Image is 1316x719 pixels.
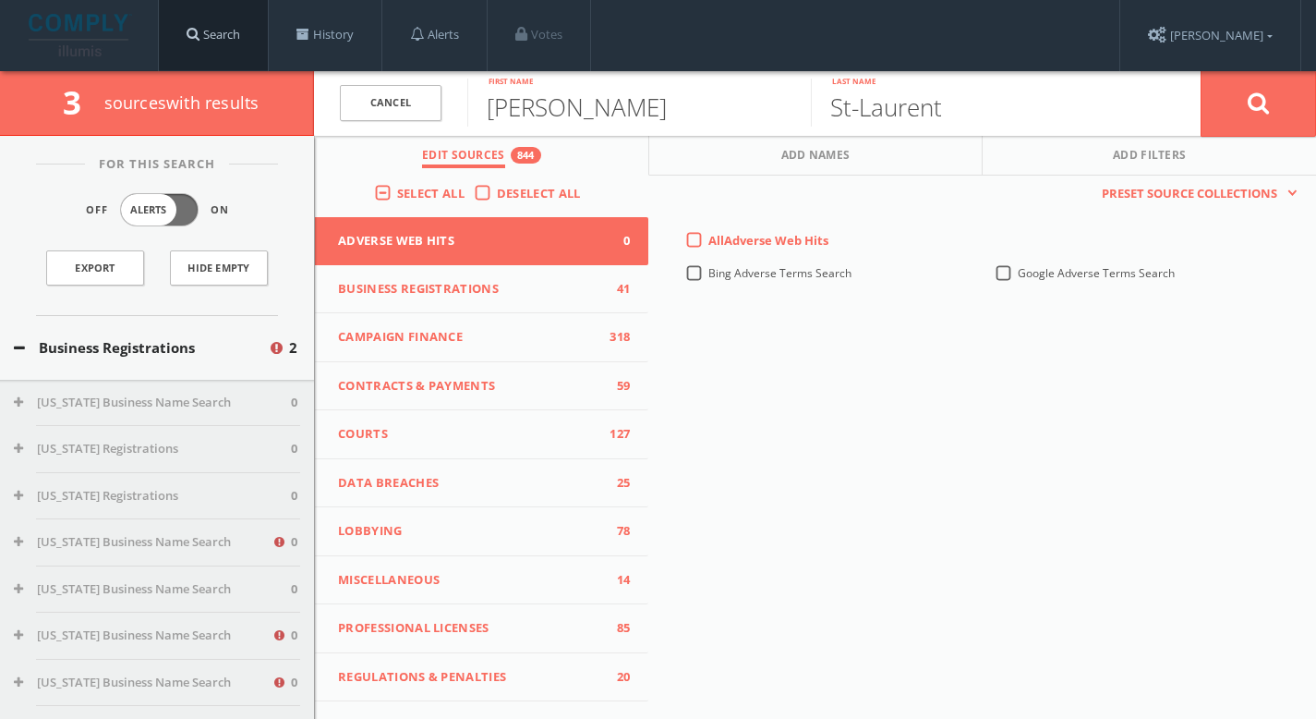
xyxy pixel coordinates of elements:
[315,217,648,265] button: Adverse Web Hits0
[291,394,297,412] span: 0
[63,80,97,124] span: 3
[315,653,648,702] button: Regulations & Penalties20
[85,155,229,174] span: For This Search
[338,377,602,396] span: Contracts & Payments
[1113,147,1187,168] span: Add Filters
[602,280,630,299] span: 41
[315,410,648,459] button: Courts127
[14,440,291,458] button: [US_STATE] Registrations
[291,487,297,506] span: 0
[602,571,630,590] span: 14
[14,394,291,412] button: [US_STATE] Business Name Search
[291,440,297,458] span: 0
[14,580,291,599] button: [US_STATE] Business Name Search
[649,136,984,176] button: Add Names
[14,627,272,645] button: [US_STATE] Business Name Search
[14,337,268,359] button: Business Registrations
[983,136,1316,176] button: Add Filters
[315,313,648,362] button: Campaign Finance318
[338,232,602,250] span: Adverse Web Hits
[338,280,602,299] span: Business Registrations
[315,507,648,556] button: Lobbying78
[338,425,602,444] span: Courts
[104,91,260,114] span: source s with results
[497,185,581,201] span: Deselect All
[170,250,268,286] button: Hide Empty
[315,556,648,605] button: Miscellaneous14
[397,185,465,201] span: Select All
[602,619,630,638] span: 85
[86,202,108,218] span: Off
[14,674,272,692] button: [US_STATE] Business Name Search
[291,533,297,552] span: 0
[338,571,602,590] span: Miscellaneous
[602,474,630,493] span: 25
[708,232,828,249] span: All Adverse Web Hits
[422,147,505,168] span: Edit Sources
[338,474,602,493] span: Data Breaches
[315,265,648,314] button: Business Registrations41
[602,668,630,687] span: 20
[708,265,851,281] span: Bing Adverse Terms Search
[291,627,297,645] span: 0
[291,674,297,692] span: 0
[602,522,630,541] span: 78
[315,362,648,411] button: Contracts & Payments59
[1093,185,1298,203] button: Preset Source Collections
[338,522,602,541] span: Lobbying
[291,580,297,599] span: 0
[602,328,630,347] span: 318
[315,459,648,508] button: Data Breaches25
[781,147,851,168] span: Add Names
[338,668,602,687] span: Regulations & Penalties
[315,136,649,176] button: Edit Sources844
[338,619,602,638] span: Professional Licenses
[511,147,541,164] div: 844
[14,487,291,506] button: [US_STATE] Registrations
[602,425,630,444] span: 127
[1093,185,1286,203] span: Preset Source Collections
[29,14,132,56] img: illumis
[602,377,630,396] span: 59
[315,604,648,653] button: Professional Licenses85
[211,202,229,218] span: On
[14,533,272,552] button: [US_STATE] Business Name Search
[338,328,602,347] span: Campaign Finance
[289,337,297,359] span: 2
[1018,265,1175,281] span: Google Adverse Terms Search
[340,85,441,121] a: Cancel
[46,250,144,286] a: Export
[602,232,630,250] span: 0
